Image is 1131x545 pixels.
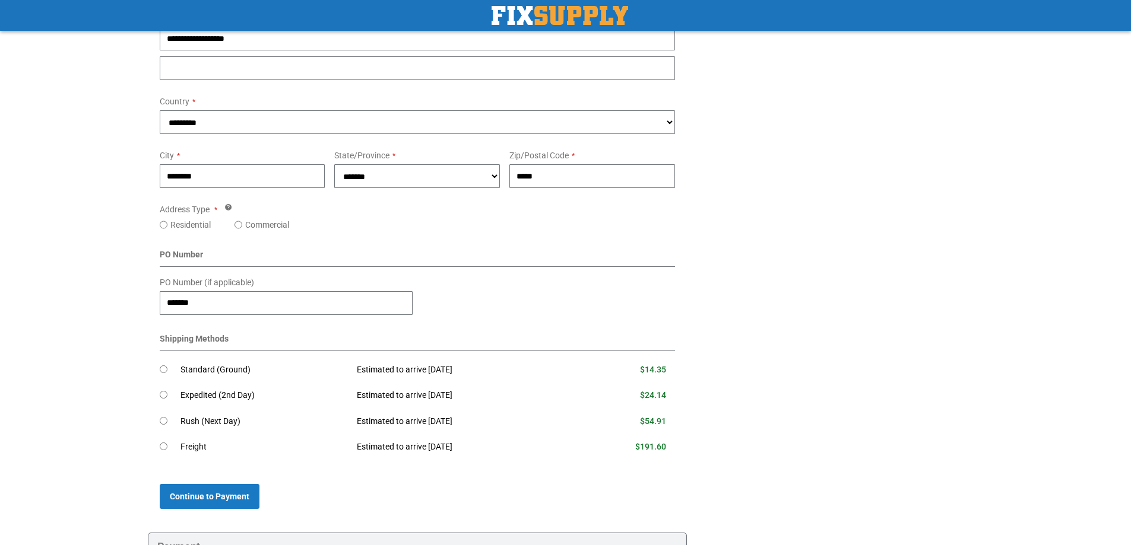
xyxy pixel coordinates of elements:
td: Freight [180,434,349,460]
img: Fix Industrial Supply [492,6,628,25]
span: $191.60 [635,442,666,451]
div: PO Number [160,248,676,267]
span: $14.35 [640,365,666,374]
td: Estimated to arrive [DATE] [348,409,577,435]
span: PO Number (if applicable) [160,278,254,287]
span: Country [160,97,189,106]
td: Rush (Next Day) [180,409,349,435]
span: Zip/Postal Code [509,151,569,160]
a: store logo [492,6,628,25]
span: City [160,151,174,160]
span: Continue to Payment [170,492,249,501]
td: Estimated to arrive [DATE] [348,434,577,460]
span: $24.14 [640,390,666,400]
td: Expedited (2nd Day) [180,383,349,409]
label: Residential [170,219,211,231]
div: Shipping Methods [160,333,676,351]
label: Commercial [245,219,289,231]
span: $54.91 [640,416,666,426]
span: State/Province [334,151,389,160]
td: Estimated to arrive [DATE] [348,357,577,383]
td: Standard (Ground) [180,357,349,383]
button: Continue to Payment [160,484,259,509]
span: Address Type [160,205,210,214]
td: Estimated to arrive [DATE] [348,383,577,409]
